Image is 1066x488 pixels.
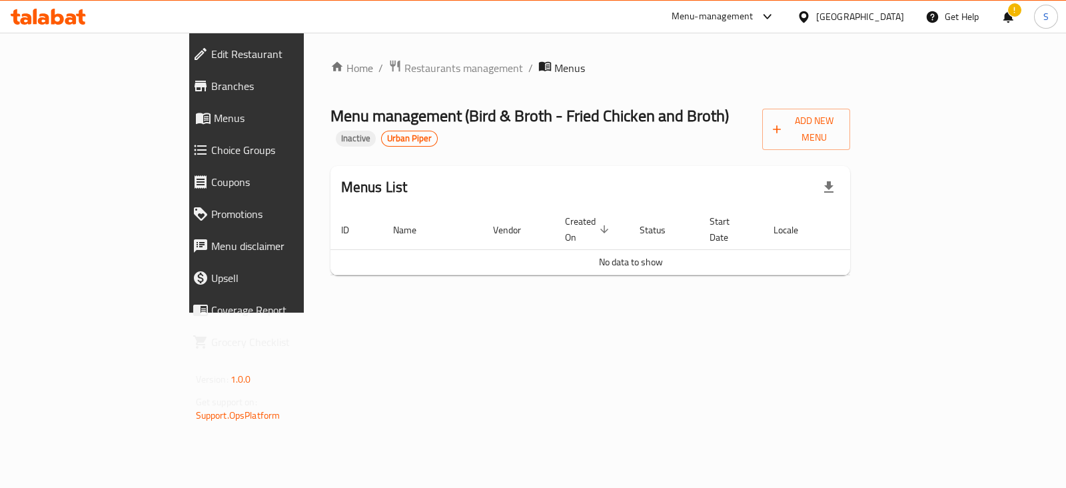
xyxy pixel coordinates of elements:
span: Menu disclaimer [211,238,356,254]
span: Menus [214,110,356,126]
div: [GEOGRAPHIC_DATA] [816,9,904,24]
span: Urban Piper [382,133,437,144]
span: Edit Restaurant [211,46,356,62]
a: Upsell [182,262,367,294]
span: Name [393,222,434,238]
button: Add New Menu [762,109,850,150]
table: enhanced table [330,209,931,275]
span: Promotions [211,206,356,222]
span: Restaurants management [404,60,523,76]
span: Coupons [211,174,356,190]
a: Menu disclaimer [182,230,367,262]
nav: breadcrumb [330,59,851,77]
span: Start Date [710,213,747,245]
span: Add New Menu [773,113,839,146]
span: Branches [211,78,356,94]
th: Actions [831,209,931,250]
a: Restaurants management [388,59,523,77]
a: Branches [182,70,367,102]
a: Promotions [182,198,367,230]
span: Menu management ( Bird & Broth - Fried Chicken and Broth ) [330,101,729,131]
span: ID [341,222,366,238]
span: Vendor [493,222,538,238]
span: Grocery Checklist [211,334,356,350]
span: Status [640,222,683,238]
a: Coverage Report [182,294,367,326]
span: Coverage Report [211,302,356,318]
a: Menus [182,102,367,134]
span: S [1043,9,1049,24]
span: Menus [554,60,585,76]
a: Grocery Checklist [182,326,367,358]
span: Locale [774,222,815,238]
span: Upsell [211,270,356,286]
span: Choice Groups [211,142,356,158]
a: Coupons [182,166,367,198]
span: Created On [565,213,613,245]
li: / [378,60,383,76]
span: Get support on: [196,393,257,411]
li: / [528,60,533,76]
span: 1.0.0 [231,371,251,388]
a: Choice Groups [182,134,367,166]
div: Menu-management [672,9,754,25]
h2: Menus List [341,177,408,197]
span: No data to show [599,253,663,271]
div: Export file [813,171,845,203]
a: Edit Restaurant [182,38,367,70]
a: Support.OpsPlatform [196,407,280,424]
span: Version: [196,371,229,388]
